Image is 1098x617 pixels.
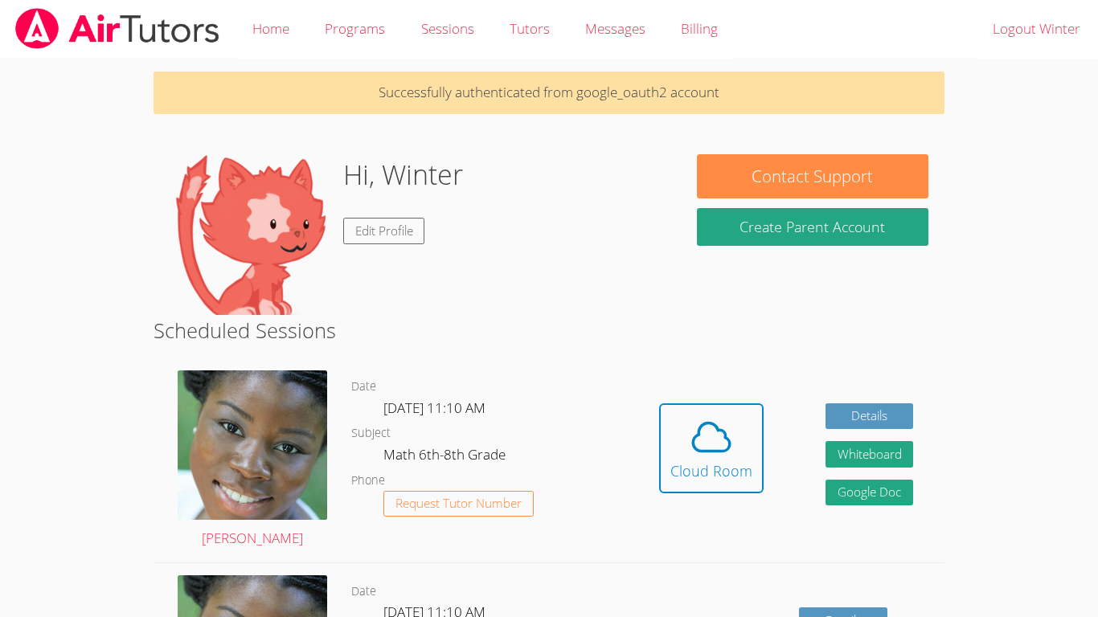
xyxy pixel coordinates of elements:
button: Whiteboard [826,441,914,468]
span: Messages [585,19,645,38]
button: Cloud Room [659,403,764,493]
span: Request Tutor Number [395,497,522,509]
dt: Date [351,582,376,602]
dd: Math 6th-8th Grade [383,443,509,471]
img: airtutors_banner-c4298cdbf04f3fff15de1276eac7730deb9818008684d7c2e4769d2f7ddbe033.png [14,8,221,49]
p: Successfully authenticated from google_oauth2 account [154,72,944,114]
a: Google Doc [826,480,914,506]
span: [DATE] 11:10 AM [383,398,485,417]
button: Create Parent Account [697,208,928,246]
dt: Date [351,377,376,397]
h1: Hi, Winter [343,154,463,195]
a: Details [826,403,914,430]
dt: Subject [351,423,391,443]
a: [PERSON_NAME] [178,370,327,550]
button: Request Tutor Number [383,491,534,517]
button: Contact Support [697,154,928,198]
img: default.png [170,154,330,315]
dt: Phone [351,471,385,491]
img: 1000004422.jpg [178,370,327,520]
a: Edit Profile [343,218,425,244]
h2: Scheduled Sessions [154,315,944,345]
div: Cloud Room [670,460,752,482]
